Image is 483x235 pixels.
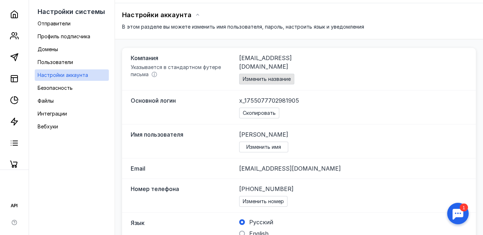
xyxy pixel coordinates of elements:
[239,74,294,84] button: Изменить название
[239,96,299,105] span: x_1755077702981905
[131,97,176,104] span: Основной логин
[35,57,109,68] a: Пользователи
[239,165,341,172] span: [EMAIL_ADDRESS][DOMAIN_NAME]
[246,144,281,150] span: Изменить имя
[243,76,291,82] span: Изменить название
[131,54,158,62] span: Компания
[38,72,88,78] span: Настройки аккаунта
[38,123,58,129] span: Вебхуки
[38,20,71,26] span: Отправители
[38,8,105,15] span: Настройки системы
[35,44,109,55] a: Домены
[239,108,279,118] button: Скопировать
[249,219,273,226] span: Русский
[35,18,109,29] a: Отправители
[38,85,73,91] span: Безопасность
[35,95,109,107] a: Файлы
[131,185,179,192] span: Номер телефона
[131,219,145,226] span: Язык
[35,82,109,94] a: Безопасность
[122,24,364,30] span: В этом разделе вы можете изменить имя пользователя, пароль, настроить язык и уведомления
[239,131,288,138] span: [PERSON_NAME]
[239,196,288,207] button: Изменить номер
[38,98,54,104] span: Файлы
[35,108,109,119] a: Интеграции
[239,142,288,152] button: Изменить имя
[35,31,109,42] a: Профиль подписчика
[38,33,90,39] span: Профиль подписчика
[131,131,183,138] span: Имя пользователя
[35,121,109,132] a: Вебхуки
[239,54,292,70] span: [EMAIL_ADDRESS][DOMAIN_NAME]
[243,199,284,205] span: Изменить номер
[243,110,276,116] span: Скопировать
[131,165,145,172] span: Email
[38,59,73,65] span: Пользователи
[239,185,294,193] span: [PHONE_NUMBER]
[35,69,109,81] a: Настройки аккаунта
[38,111,67,117] span: Интеграции
[122,11,192,19] span: Настройки аккаунта
[131,64,221,77] span: Указывается в стандартном футере письма
[38,46,58,52] span: Домены
[16,4,24,12] div: 1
